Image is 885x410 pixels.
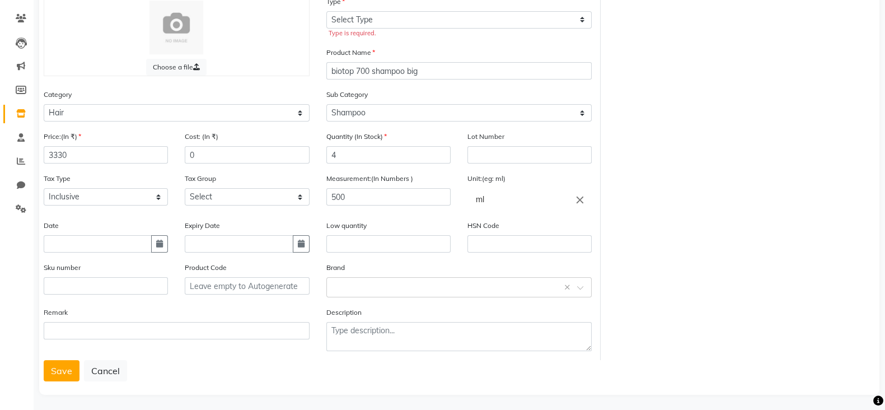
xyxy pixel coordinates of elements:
label: Quantity (In Stock) [326,132,387,142]
label: Date [44,221,59,231]
label: Measurement:(In Numbers ) [326,174,413,184]
label: Description [326,307,362,318]
label: Category [44,90,72,100]
label: Brand [326,263,345,273]
label: Sub Category [326,90,368,100]
input: Leave empty to Autogenerate [185,277,309,295]
label: Tax Group [185,174,216,184]
div: Type is required. [329,29,592,38]
button: Save [44,360,79,381]
label: Remark [44,307,68,318]
img: Cinque Terre [149,1,203,54]
label: Cost: (In ₹) [185,132,218,142]
label: Low quantity [326,221,367,231]
span: Clear all [564,282,574,293]
label: Product Name [326,48,375,58]
label: Price:(In ₹) [44,132,81,142]
label: Unit:(eg: ml) [467,174,505,184]
label: Choose a file [146,59,207,76]
i: Close [574,193,586,206]
label: Expiry Date [185,221,220,231]
label: Product Code [185,263,227,273]
label: HSN Code [467,221,499,231]
label: Lot Number [467,132,504,142]
label: Sku number [44,263,81,273]
button: Cancel [84,360,127,381]
label: Tax Type [44,174,71,184]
